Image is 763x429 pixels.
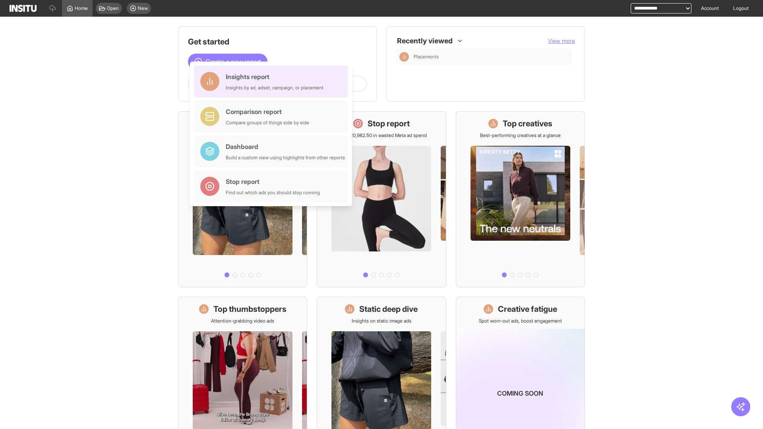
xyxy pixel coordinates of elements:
[75,5,88,12] span: Home
[188,54,267,70] button: Create a new report
[548,37,575,44] span: View more
[456,111,585,287] a: Top creativesBest-performing creatives at a glance
[226,155,345,161] div: Build a custom view using highlights from other reports
[107,5,119,12] span: Open
[226,72,323,81] div: Insights report
[226,120,309,126] div: Compare groups of things side by side
[352,318,411,324] p: Insights on static image ads
[480,132,561,139] p: Best-performing creatives at a glance
[503,118,552,129] h1: Top creatives
[211,318,274,324] p: Attention-grabbing video ads
[226,85,323,91] div: Insights by ad, adset, campaign, or placement
[548,37,575,45] button: View more
[317,111,446,287] a: Stop reportSave £20,982.50 in wasted Meta ad spend
[10,5,37,12] img: Logo
[213,303,287,315] h1: Top thumbstoppers
[226,189,320,196] div: Find out which ads you should stop running
[226,142,345,151] div: Dashboard
[359,303,418,315] h1: Static deep dive
[188,36,367,47] h1: Get started
[414,54,569,60] span: Placements
[368,118,410,129] h1: Stop report
[178,111,307,287] a: What's live nowSee all active ads instantly
[414,54,439,60] span: Placements
[138,5,148,12] span: New
[336,132,427,139] p: Save £20,982.50 in wasted Meta ad spend
[226,177,320,186] div: Stop report
[226,107,309,116] div: Comparison report
[205,57,261,66] span: Create a new report
[399,52,409,62] div: Insights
